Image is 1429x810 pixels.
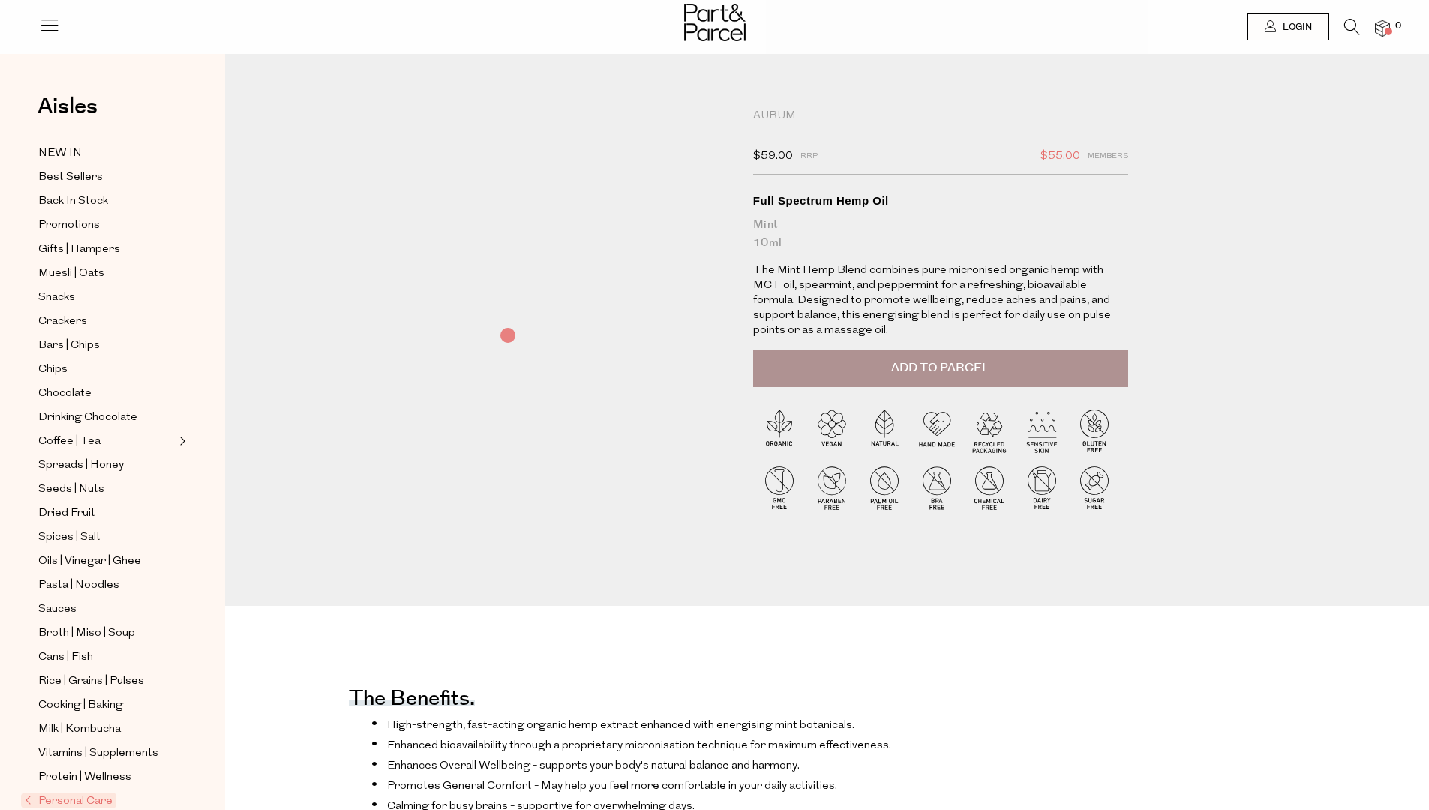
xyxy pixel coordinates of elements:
a: Spices | Salt [38,528,175,547]
img: P_P-ICONS-Live_Bec_V11_Gluten_Free.svg [1068,404,1121,457]
span: Dried Fruit [38,505,95,523]
span: Protein | Wellness [38,769,131,787]
span: Crackers [38,313,87,331]
span: Spreads | Honey [38,457,124,475]
span: Chocolate [38,385,92,403]
span: Muesli | Oats [38,265,104,283]
a: Cans | Fish [38,648,175,667]
a: Seeds | Nuts [38,480,175,499]
img: P_P-ICONS-Live_Bec_V11_Natural.svg [858,404,911,457]
a: Chocolate [38,384,175,403]
span: Chips [38,361,68,379]
span: Best Sellers [38,169,103,187]
a: Vitamins | Supplements [38,744,175,763]
span: Milk | Kombucha [38,721,121,739]
button: Add to Parcel [753,349,1128,387]
span: Oils | Vinegar | Ghee [38,553,141,571]
h4: The benefits. [349,696,475,706]
span: Aisles [38,90,98,123]
span: Cans | Fish [38,649,93,667]
a: Dried Fruit [38,504,175,523]
img: P_P-ICONS-Live_Bec_V11_GMO_Free.svg [753,461,806,514]
a: Cooking | Baking [38,696,175,715]
img: P_P-ICONS-Live_Bec_V11_Handmade.svg [911,404,963,457]
span: Seeds | Nuts [38,481,104,499]
img: P_P-ICONS-Live_Bec_V11_Sensitive_Skin.svg [1016,404,1068,457]
span: Promotions [38,217,100,235]
li: Enhanced bioavailability through a proprietary micronisation technique for maximum effectiveness. [371,737,956,752]
a: Gifts | Hampers [38,240,175,259]
p: The Mint Hemp Blend combines pure micronised organic hemp with MCT oil, spearmint, and peppermint... [753,263,1128,338]
span: Login [1279,21,1312,34]
span: Gifts | Hampers [38,241,120,259]
a: Drinking Chocolate [38,408,175,427]
span: Broth | Miso | Soup [38,625,135,643]
li: High-strength, fast-acting organic hemp extract enhanced with energising mint botanicals. [371,717,956,732]
span: Drinking Chocolate [38,409,137,427]
img: P_P-ICONS-Live_Bec_V11_Dairy_Free.svg [1016,461,1068,514]
img: P_P-ICONS-Live_Bec_V11_Vegan.svg [806,404,858,457]
span: $55.00 [1040,147,1080,166]
a: Chips [38,360,175,379]
li: Promotes General Comfort - May help you feel more comfortable in your daily activities. [371,778,956,793]
span: Vitamins | Supplements [38,745,158,763]
a: Back In Stock [38,192,175,211]
a: NEW IN [38,144,175,163]
a: Sauces [38,600,175,619]
span: RRP [800,147,818,166]
span: Coffee | Tea [38,433,101,451]
span: NEW IN [38,145,82,163]
div: Aurum [753,109,1128,124]
a: Snacks [38,288,175,307]
a: Rice | Grains | Pulses [38,672,175,691]
span: Pasta | Noodles [38,577,119,595]
span: Personal Care [21,793,116,808]
a: Personal Care [25,792,175,810]
button: Expand/Collapse Coffee | Tea [176,432,186,450]
img: P_P-ICONS-Live_Bec_V11_Palm_Oil_Free.svg [858,461,911,514]
a: Protein | Wellness [38,768,175,787]
a: Oils | Vinegar | Ghee [38,552,175,571]
span: $59.00 [753,147,793,166]
a: Spreads | Honey [38,456,175,475]
img: P_P-ICONS-Live_Bec_V11_BPA_Free.svg [911,461,963,514]
span: Snacks [38,289,75,307]
img: P_P-ICONS-Live_Bec_V11_Sugar_Free.svg [1068,461,1121,514]
a: Aisles [38,95,98,133]
img: Part&Parcel [684,4,746,41]
span: Sauces [38,601,77,619]
a: Muesli | Oats [38,264,175,283]
a: Promotions [38,216,175,235]
li: Enhances Overall Wellbeing - supports your body's natural balance and harmony. [371,757,956,772]
a: Login [1247,13,1329,40]
a: Best Sellers [38,168,175,187]
span: Cooking | Baking [38,697,123,715]
span: Spices | Salt [38,529,101,547]
a: Pasta | Noodles [38,576,175,595]
span: Bars | Chips [38,337,100,355]
img: P_P-ICONS-Live_Bec_V11_Paraben_Free.svg [806,461,858,514]
div: Full Spectrum Hemp Oil [753,193,1128,208]
a: Milk | Kombucha [38,720,175,739]
a: Crackers [38,312,175,331]
span: Back In Stock [38,193,108,211]
span: Add to Parcel [891,359,989,376]
a: Coffee | Tea [38,432,175,451]
img: P_P-ICONS-Live_Bec_V11_Recycle_Packaging.svg [963,404,1016,457]
a: Broth | Miso | Soup [38,624,175,643]
img: P_P-ICONS-Live_Bec_V11_Chemical_Free.svg [963,461,1016,514]
a: Bars | Chips [38,336,175,355]
img: P_P-ICONS-Live_Bec_V11_Organic.svg [753,404,806,457]
span: Rice | Grains | Pulses [38,673,144,691]
div: Mint 10ml [753,216,1128,252]
a: 0 [1375,20,1390,36]
span: 0 [1391,19,1405,33]
span: Members [1088,147,1128,166]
